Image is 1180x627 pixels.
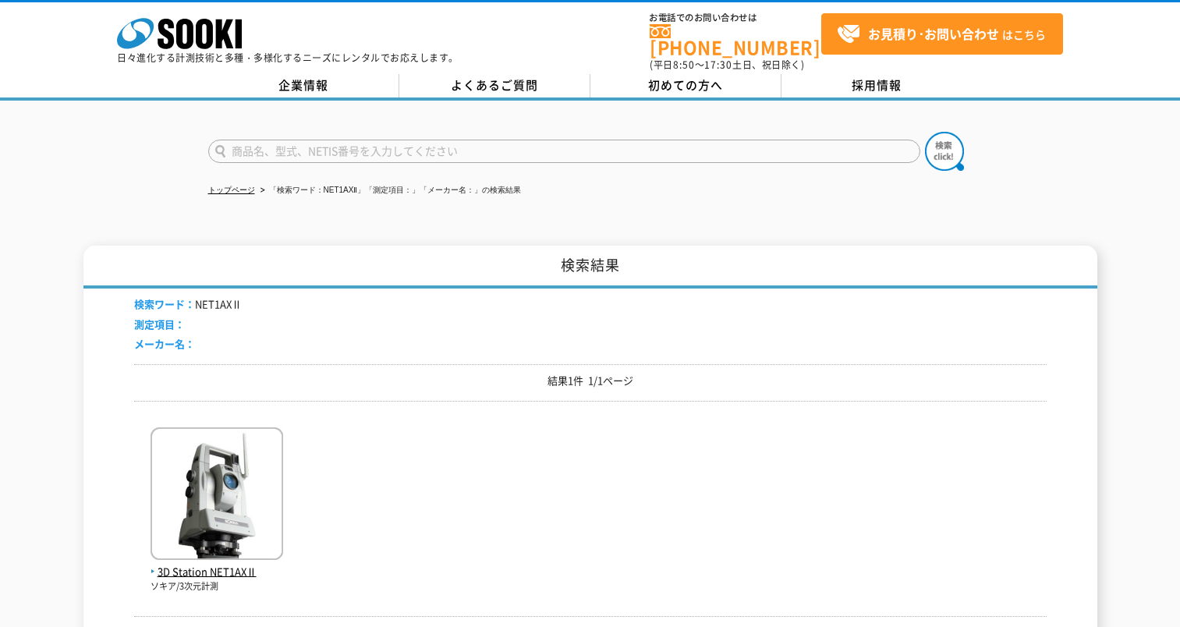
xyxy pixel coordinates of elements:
strong: お見積り･お問い合わせ [868,24,999,43]
p: 結果1件 1/1ページ [134,373,1047,389]
p: 日々進化する計測技術と多種・多様化するニーズにレンタルでお応えします。 [117,53,459,62]
a: 3D Station NET1AXⅡ [151,547,283,580]
span: メーカー名： [134,336,195,351]
span: (平日 ～ 土日、祝日除く) [650,58,804,72]
p: ソキア/3次元計測 [151,580,283,593]
a: 採用情報 [781,74,973,97]
span: はこちら [837,23,1046,46]
span: 検索ワード： [134,296,195,311]
a: よくあるご質問 [399,74,590,97]
li: NET1AXⅡ [134,296,242,313]
img: btn_search.png [925,132,964,171]
input: 商品名、型式、NETIS番号を入力してください [208,140,920,163]
li: 「検索ワード：NET1AXⅡ」「測定項目：」「メーカー名：」の検索結果 [257,182,522,199]
img: NET1AXⅡ [151,427,283,564]
span: 測定項目： [134,317,185,331]
a: 企業情報 [208,74,399,97]
span: 8:50 [673,58,695,72]
span: 初めての方へ [648,76,723,94]
a: お見積り･お問い合わせはこちら [821,13,1063,55]
span: 17:30 [704,58,732,72]
h1: 検索結果 [83,246,1097,289]
span: お電話でのお問い合わせは [650,13,821,23]
a: トップページ [208,186,255,194]
span: 3D Station NET1AXⅡ [151,564,283,580]
a: [PHONE_NUMBER] [650,24,821,56]
a: 初めての方へ [590,74,781,97]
